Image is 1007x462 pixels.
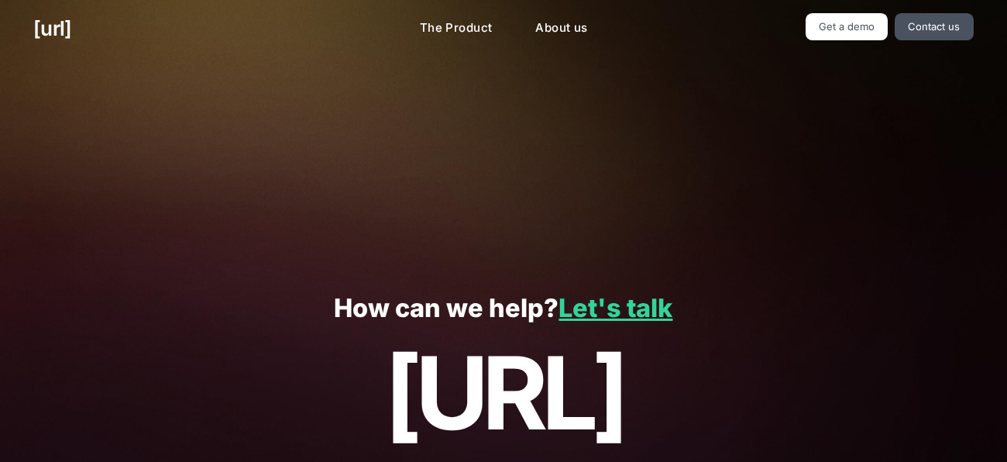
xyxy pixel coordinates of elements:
p: [URL] [33,336,973,450]
a: Let's talk [558,293,672,323]
a: About us [523,13,600,43]
a: The Product [407,13,505,43]
a: Contact us [895,13,974,40]
a: [URL] [33,13,71,43]
a: Get a demo [806,13,888,40]
p: How can we help? [33,295,973,323]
